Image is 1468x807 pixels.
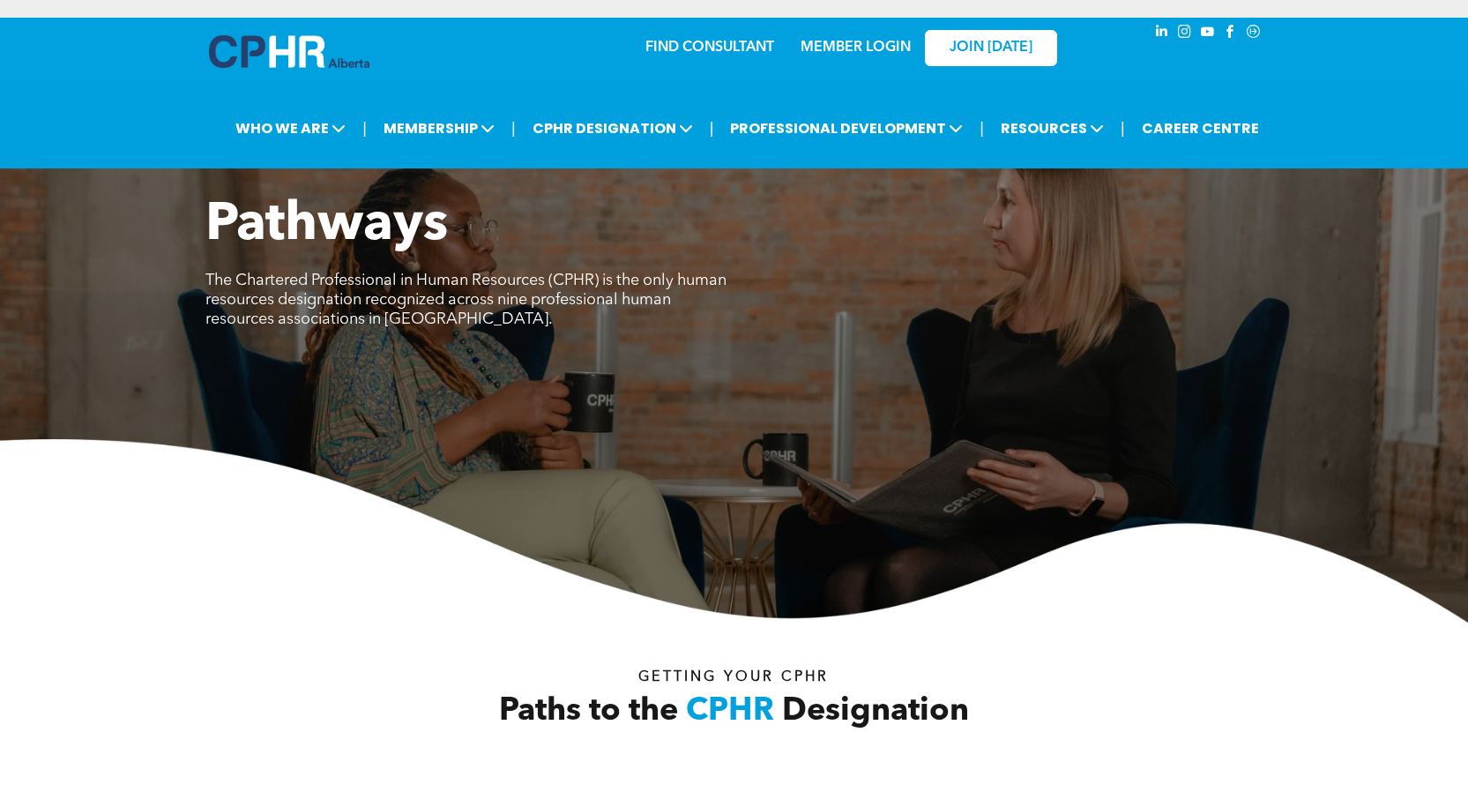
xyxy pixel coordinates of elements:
a: Social network [1244,22,1263,46]
span: Pathways [205,199,448,252]
span: PROFESSIONAL DEVELOPMENT [725,112,968,145]
span: JOIN [DATE] [950,40,1032,56]
span: CPHR [686,696,774,728]
li: | [362,110,367,146]
li: | [1121,110,1125,146]
li: | [511,110,516,146]
a: facebook [1221,22,1241,46]
span: RESOURCES [995,112,1109,145]
span: The Chartered Professional in Human Resources (CPHR) is the only human resources designation reco... [205,273,727,327]
a: linkedin [1152,22,1172,46]
img: A blue and white logo for cp alberta [209,35,369,68]
span: MEMBERSHIP [378,112,500,145]
a: instagram [1175,22,1195,46]
li: | [710,110,714,146]
a: FIND CONSULTANT [645,41,774,55]
span: Getting your Cphr [638,670,829,684]
li: | [980,110,984,146]
span: CPHR DESIGNATION [527,112,698,145]
span: Designation [782,696,969,728]
span: Paths to the [499,696,678,728]
a: JOIN [DATE] [925,30,1057,66]
a: youtube [1198,22,1218,46]
span: WHO WE ARE [230,112,351,145]
a: CAREER CENTRE [1136,112,1264,145]
a: MEMBER LOGIN [801,41,911,55]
